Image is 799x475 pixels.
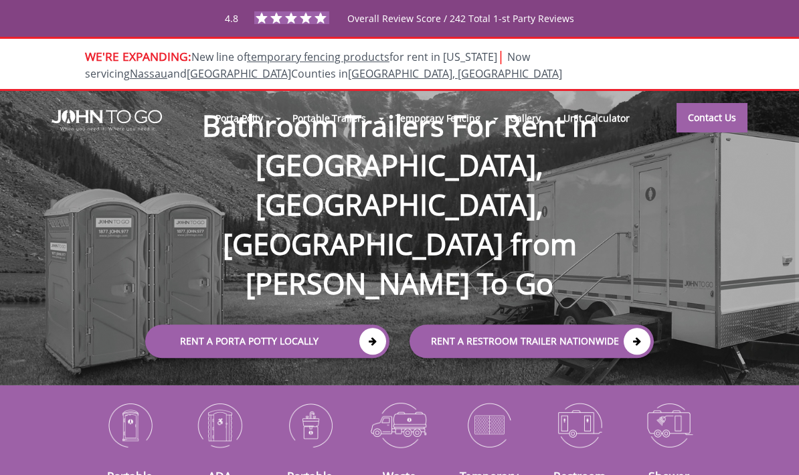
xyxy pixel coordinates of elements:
[497,47,505,65] span: |
[185,397,254,452] img: ADA-Accessible-Units-icon_N.png
[132,63,667,304] h1: Bathroom Trailers For Rent in [GEOGRAPHIC_DATA], [GEOGRAPHIC_DATA], [GEOGRAPHIC_DATA] from [PERSO...
[225,12,238,25] span: 4.8
[52,110,162,131] img: JOHN to go
[95,397,165,452] img: Portable-Toilets-icon_N.png
[347,12,574,52] span: Overall Review Score / 242 Total 1-st Party Reviews
[677,103,747,132] a: Contact Us
[204,104,274,132] a: Porta Potty
[634,397,704,452] img: Shower-Trailers-icon_N.png
[544,397,614,452] img: Restroom-Trailers-icon_N.png
[552,104,641,132] a: Unit Calculator
[85,48,191,64] span: WE'RE EXPANDING:
[275,397,345,452] img: Portable-Sinks-icon_N.png
[384,104,492,132] a: Temporary Fencing
[281,104,377,132] a: Portable Trailers
[410,324,654,358] a: rent a RESTROOM TRAILER Nationwide
[145,324,389,358] a: Rent a Porta Potty Locally
[130,66,167,81] a: Nassau
[85,50,562,81] span: Now servicing and Counties in
[454,397,524,452] img: Temporary-Fencing-cion_N.png
[745,421,799,475] button: Live Chat
[499,104,552,132] a: Gallery
[85,50,562,81] span: New line of for rent in [US_STATE]
[365,397,434,452] img: Waste-Services-icon_N.png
